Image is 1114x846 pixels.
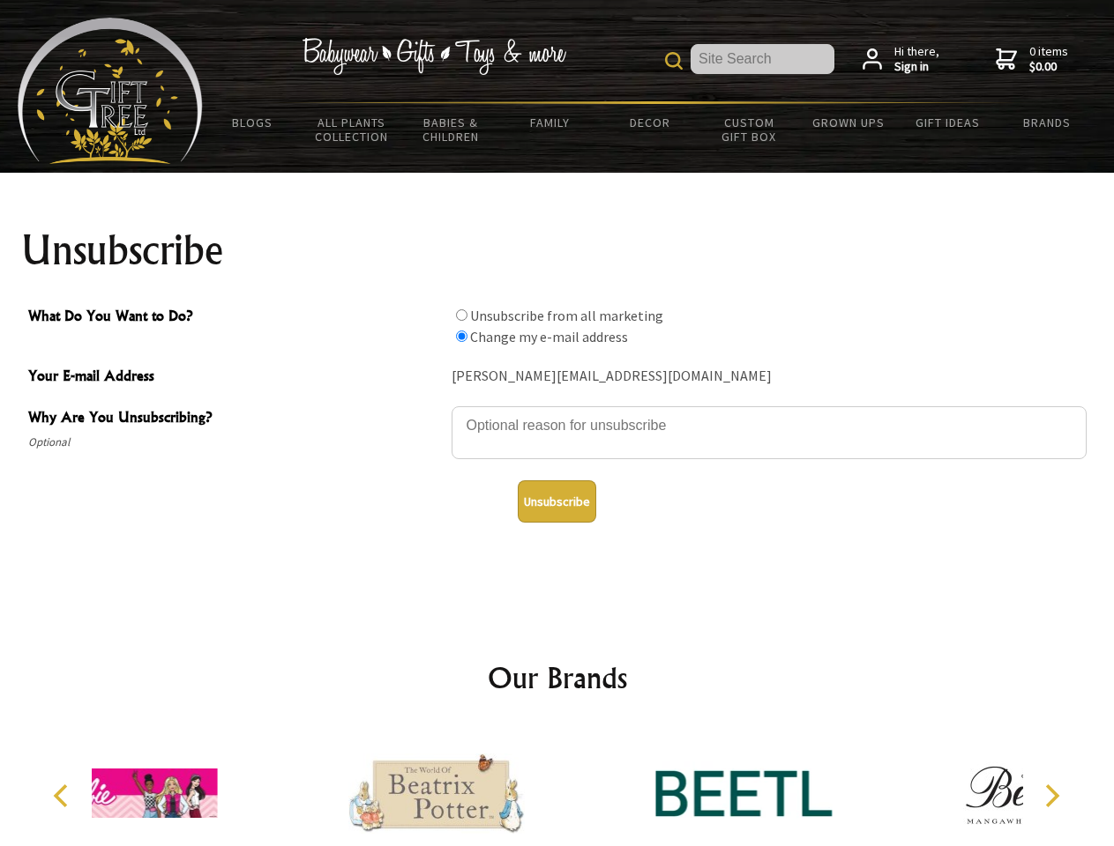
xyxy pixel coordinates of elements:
input: What Do You Want to Do? [456,330,467,342]
a: Family [501,104,601,141]
a: Babies & Children [401,104,501,155]
textarea: Why Are You Unsubscribing? [452,406,1087,459]
label: Unsubscribe from all marketing [470,307,663,324]
a: Custom Gift Box [699,104,799,155]
strong: Sign in [894,59,939,75]
h2: Our Brands [35,657,1080,699]
button: Unsubscribe [518,480,596,523]
span: Optional [28,432,443,453]
span: Hi there, [894,44,939,75]
button: Next [1032,776,1071,815]
span: What Do You Want to Do? [28,305,443,330]
a: Decor [600,104,699,141]
span: Why Are You Unsubscribing? [28,406,443,432]
span: 0 items [1029,43,1068,75]
a: All Plants Collection [303,104,402,155]
a: Grown Ups [798,104,898,141]
a: Hi there,Sign in [863,44,939,75]
img: Babywear - Gifts - Toys & more [302,38,566,75]
button: Previous [44,776,83,815]
a: BLOGS [203,104,303,141]
a: 0 items$0.00 [996,44,1068,75]
strong: $0.00 [1029,59,1068,75]
a: Gift Ideas [898,104,998,141]
input: Site Search [691,44,834,74]
img: Babyware - Gifts - Toys and more... [18,18,203,164]
div: [PERSON_NAME][EMAIL_ADDRESS][DOMAIN_NAME] [452,363,1087,390]
label: Change my e-mail address [470,328,628,345]
input: What Do You Want to Do? [456,309,467,321]
span: Your E-mail Address [28,365,443,390]
img: product search [665,52,683,70]
h1: Unsubscribe [21,229,1094,271]
a: Brands [998,104,1097,141]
